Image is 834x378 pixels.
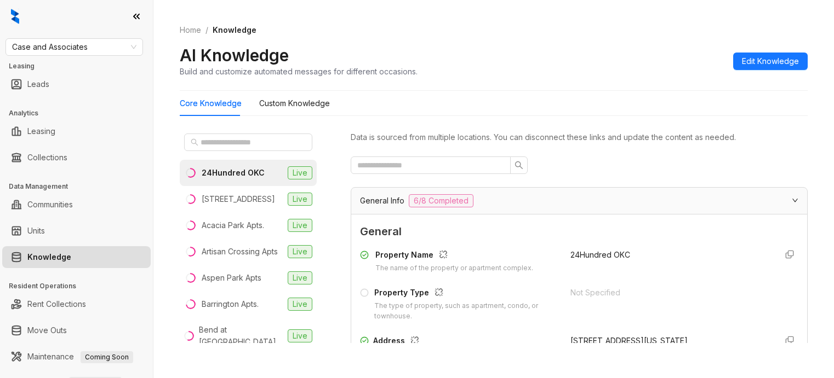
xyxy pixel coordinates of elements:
span: General Info [360,195,404,207]
span: Live [288,193,312,206]
div: [STREET_ADDRESS][US_STATE] [570,335,768,347]
span: Live [288,166,312,179]
div: The type of property, such as apartment, condo, or townhouse. [374,301,557,322]
div: Barrington Apts. [202,298,259,310]
a: Home [178,24,203,36]
span: Live [288,329,312,342]
span: Live [288,271,312,284]
h3: Analytics [9,108,153,118]
span: expanded [792,197,798,203]
li: Leasing [2,120,151,142]
span: search [191,138,198,146]
img: logo [11,9,19,24]
li: Rent Collections [2,293,151,315]
li: Maintenance [2,346,151,368]
span: 6/8 Completed [409,194,473,207]
a: Knowledge [27,246,71,268]
span: Coming Soon [81,351,133,363]
div: The name of the property or apartment complex. [375,263,533,274]
div: Acacia Park Apts. [202,219,264,231]
a: Rent Collections [27,293,86,315]
div: Not Specified [570,287,768,299]
li: Units [2,220,151,242]
h2: AI Knowledge [180,45,289,66]
div: 24Hundred OKC [202,167,265,179]
span: 24Hundred OKC [570,250,630,259]
span: Live [288,245,312,258]
div: Data is sourced from multiple locations. You can disconnect these links and update the content as... [351,131,808,143]
a: Communities [27,194,73,216]
button: Edit Knowledge [733,53,808,70]
h3: Data Management [9,182,153,191]
div: Property Type [374,287,557,301]
li: Knowledge [2,246,151,268]
div: Artisan Crossing Apts [202,246,278,258]
div: Build and customize automated messages for different occasions. [180,66,418,77]
div: Address [373,335,557,349]
span: Live [288,219,312,232]
div: General Info6/8 Completed [351,188,807,214]
li: Collections [2,147,151,168]
div: Bend at [GEOGRAPHIC_DATA] [199,324,283,348]
div: Aspen Park Apts [202,272,261,284]
a: Move Outs [27,319,67,341]
h3: Leasing [9,61,153,71]
span: Knowledge [213,25,256,34]
div: Core Knowledge [180,97,242,109]
div: Custom Knowledge [259,97,330,109]
li: Leads [2,73,151,95]
span: General [360,223,798,240]
li: Communities [2,194,151,216]
span: Live [288,298,312,311]
a: Leads [27,73,49,95]
h3: Resident Operations [9,281,153,291]
div: Property Name [375,249,533,263]
span: search [515,161,523,170]
li: / [205,24,208,36]
a: Units [27,220,45,242]
a: Leasing [27,120,55,142]
li: Move Outs [2,319,151,341]
a: Collections [27,147,67,168]
span: Case and Associates [12,39,136,55]
div: [STREET_ADDRESS] [202,193,275,205]
span: Edit Knowledge [742,55,799,67]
